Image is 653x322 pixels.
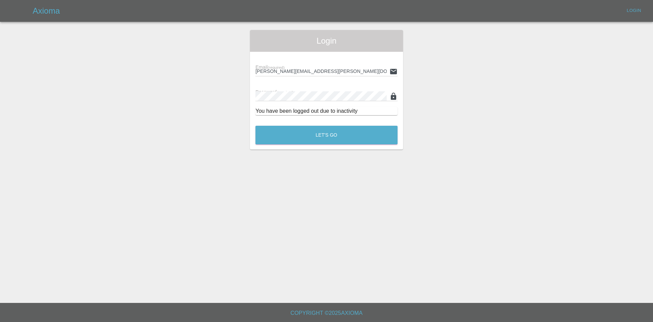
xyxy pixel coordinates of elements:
div: You have been logged out due to inactivity [255,107,398,115]
button: Let's Go [255,126,398,144]
span: Login [255,35,398,46]
a: Login [623,5,645,16]
small: (required) [277,90,294,94]
h6: Copyright © 2025 Axioma [5,308,648,318]
span: Password [255,89,294,95]
span: Email [255,64,284,70]
h5: Axioma [33,5,60,16]
small: (required) [268,65,285,70]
